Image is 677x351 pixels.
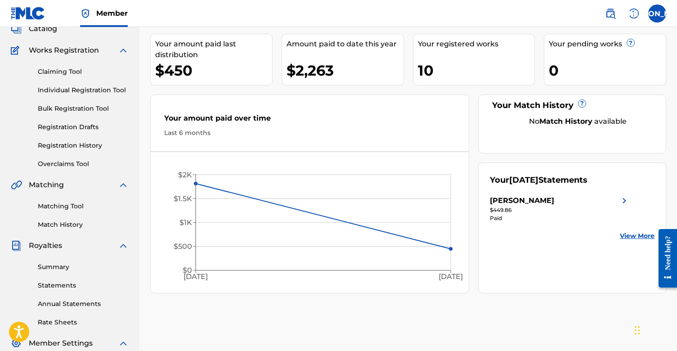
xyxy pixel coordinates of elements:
[174,242,192,251] tspan: $500
[38,122,129,132] a: Registration Drafts
[183,266,192,274] tspan: $0
[11,240,22,251] img: Royalties
[178,171,192,179] tspan: $2K
[601,4,619,22] a: Public Search
[625,4,643,22] div: Help
[155,60,272,81] div: $450
[287,60,404,81] div: $2,263
[118,240,129,251] img: expand
[635,317,640,344] div: Drag
[11,7,45,20] img: MLC Logo
[38,220,129,229] a: Match History
[439,272,463,281] tspan: [DATE]
[96,8,128,18] span: Member
[118,45,129,56] img: expand
[38,299,129,309] a: Annual Statements
[164,128,455,138] div: Last 6 months
[11,180,22,190] img: Matching
[38,262,129,272] a: Summary
[29,338,93,349] span: Member Settings
[38,104,129,113] a: Bulk Registration Tool
[184,272,208,281] tspan: [DATE]
[80,8,91,19] img: Top Rightsholder
[605,8,616,19] img: search
[38,141,129,150] a: Registration History
[118,338,129,349] img: expand
[29,180,64,190] span: Matching
[29,45,99,56] span: Works Registration
[29,23,57,34] span: Catalog
[648,4,666,22] div: User Menu
[38,318,129,327] a: Rate Sheets
[418,39,535,49] div: Your registered works
[11,23,57,34] a: CatalogCatalog
[38,67,129,76] a: Claiming Tool
[155,39,272,60] div: Your amount paid last distribution
[38,202,129,211] a: Matching Tool
[11,23,22,34] img: Catalog
[174,194,192,203] tspan: $1.5K
[287,39,404,49] div: Amount paid to date this year
[475,14,677,351] iframe: Chat Widget
[38,159,129,169] a: Overclaims Tool
[652,221,677,296] iframe: Resource Center
[38,85,129,95] a: Individual Registration Tool
[179,218,192,227] tspan: $1K
[29,240,62,251] span: Royalties
[628,8,639,19] img: help
[118,180,129,190] img: expand
[11,45,22,56] img: Works Registration
[418,60,535,81] div: 10
[164,113,455,128] div: Your amount paid over time
[11,338,22,349] img: Member Settings
[38,281,129,290] a: Statements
